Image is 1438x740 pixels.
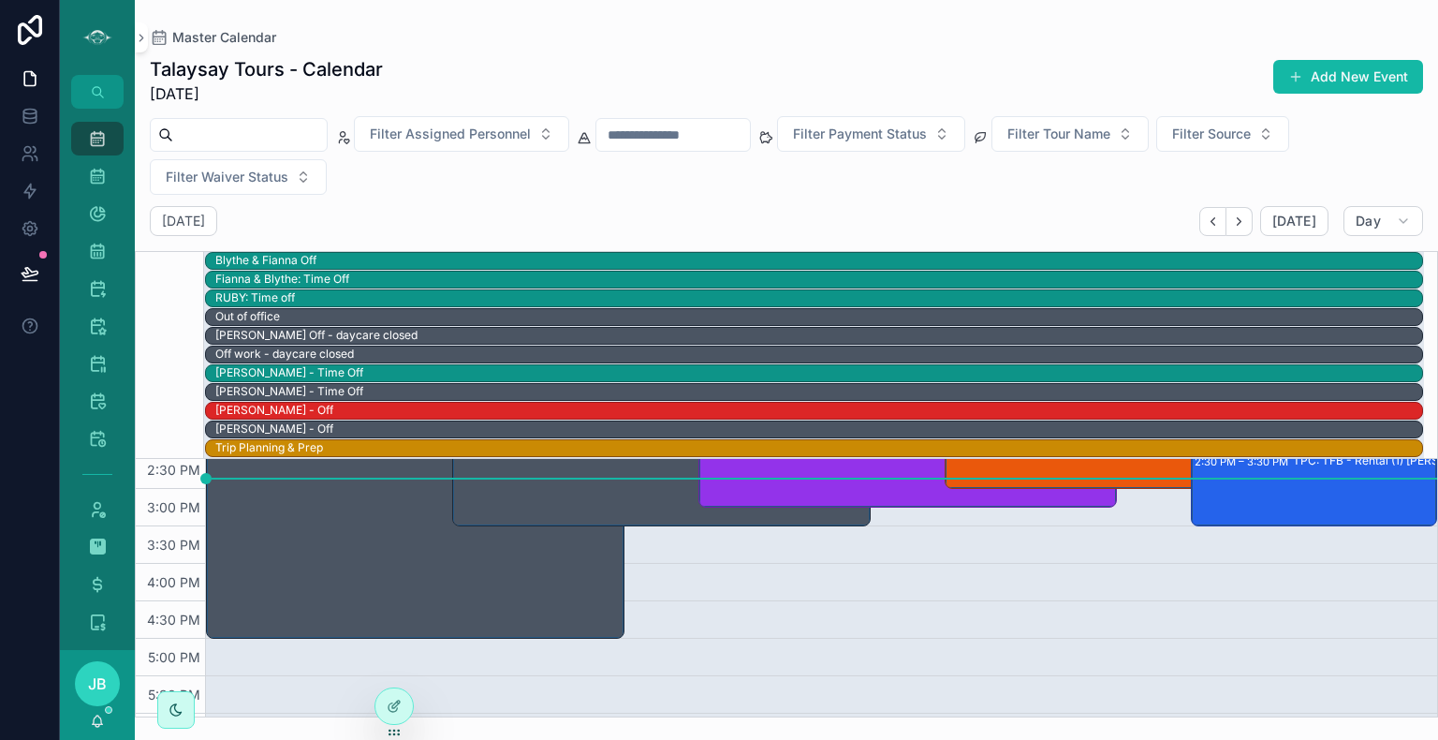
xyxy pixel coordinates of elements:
div: [PERSON_NAME] - Time Off [215,384,363,399]
span: Filter Waiver Status [166,168,288,186]
button: Day [1343,206,1423,236]
button: Select Button [1156,116,1289,152]
span: [DATE] [150,82,383,105]
div: Richard - Time Off [215,383,363,400]
img: App logo [82,22,112,52]
div: scrollable content [60,109,135,650]
a: Master Calendar [150,28,276,47]
span: Filter Source [1172,125,1251,143]
button: Select Button [150,159,327,195]
div: [PERSON_NAME] Off - daycare closed [215,328,418,343]
span: 5:30 PM [143,687,205,703]
span: 2:30 PM [142,462,205,478]
span: 5:00 PM [143,649,205,665]
button: Add New Event [1273,60,1423,94]
span: 3:00 PM [142,499,205,515]
span: Filter Tour Name [1007,125,1110,143]
button: Select Button [354,116,569,152]
div: Trip Planning & Prep [215,440,323,455]
div: RUBY: Time off [215,290,295,305]
span: JB [88,673,107,695]
div: Blythe & Fianna Off [215,252,316,269]
span: Master Calendar [172,28,276,47]
h2: [DATE] [162,212,205,230]
span: Filter Payment Status [793,125,927,143]
span: Filter Assigned Personnel [370,125,531,143]
span: 4:00 PM [142,574,205,590]
span: [DATE] [1272,213,1316,229]
div: Candace - Off [215,402,333,419]
div: Becky Off - daycare closed [215,327,418,344]
div: 2:30 PM – 3:30 PM [1195,452,1293,471]
div: RUBY: Time off [215,289,295,306]
h1: Talaysay Tours - Calendar [150,56,383,82]
button: Select Button [777,116,965,152]
div: [PERSON_NAME] - Off [215,422,333,437]
span: Day [1356,213,1381,229]
div: Richard - Time Off [215,364,363,381]
div: Off work - daycare closed [215,347,354,362]
button: [DATE] [1260,206,1328,236]
span: 4:30 PM [142,612,205,628]
div: Out of office [215,309,280,324]
button: Next [1226,207,1253,236]
span: 3:30 PM [142,537,205,553]
div: Candace - Off [215,421,333,437]
div: Off work - daycare closed [215,346,354,363]
div: 2:00 PM – 3:15 PMVAN: [GEOGRAPHIC_DATA][PERSON_NAME] (1) [PERSON_NAME], TW:XUTN-GHCE [699,415,1116,507]
div: [PERSON_NAME] - Time Off [215,365,363,380]
div: [PERSON_NAME] - Off [215,403,333,418]
button: Select Button [991,116,1149,152]
div: Fianna & Blythe: Time Off [215,272,349,287]
button: Back [1199,207,1226,236]
div: Out of office [215,308,280,325]
div: Trip Planning & Prep [215,439,323,456]
div: 2:30 PM – 3:30 PMTPC: TFB - Rental (1) [PERSON_NAME], TW:NAZP-KCMM [1192,452,1436,525]
div: Fianna & Blythe: Time Off [215,271,349,288]
div: Blythe & Fianna Off [215,253,316,268]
